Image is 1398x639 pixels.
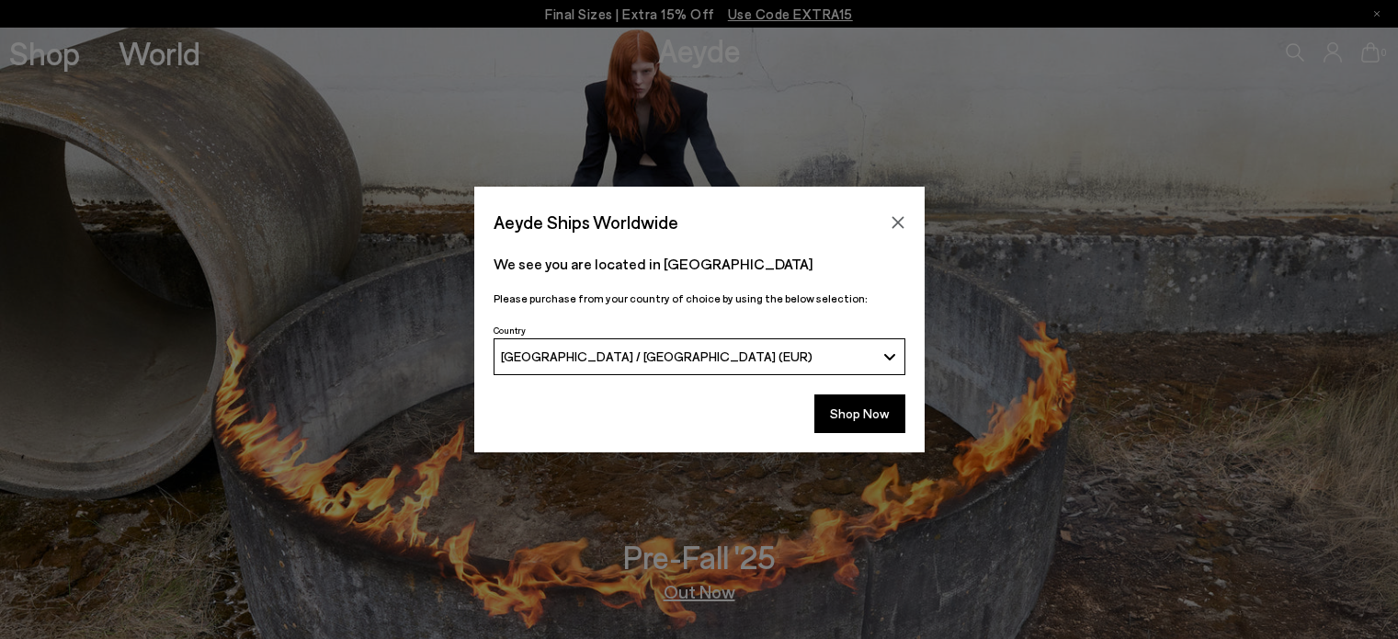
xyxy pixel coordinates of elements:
button: Shop Now [814,394,905,433]
p: Please purchase from your country of choice by using the below selection: [494,290,905,307]
button: Close [884,209,912,236]
span: Aeyde Ships Worldwide [494,206,678,238]
p: We see you are located in [GEOGRAPHIC_DATA] [494,253,905,275]
span: [GEOGRAPHIC_DATA] / [GEOGRAPHIC_DATA] (EUR) [501,348,813,364]
span: Country [494,325,526,336]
